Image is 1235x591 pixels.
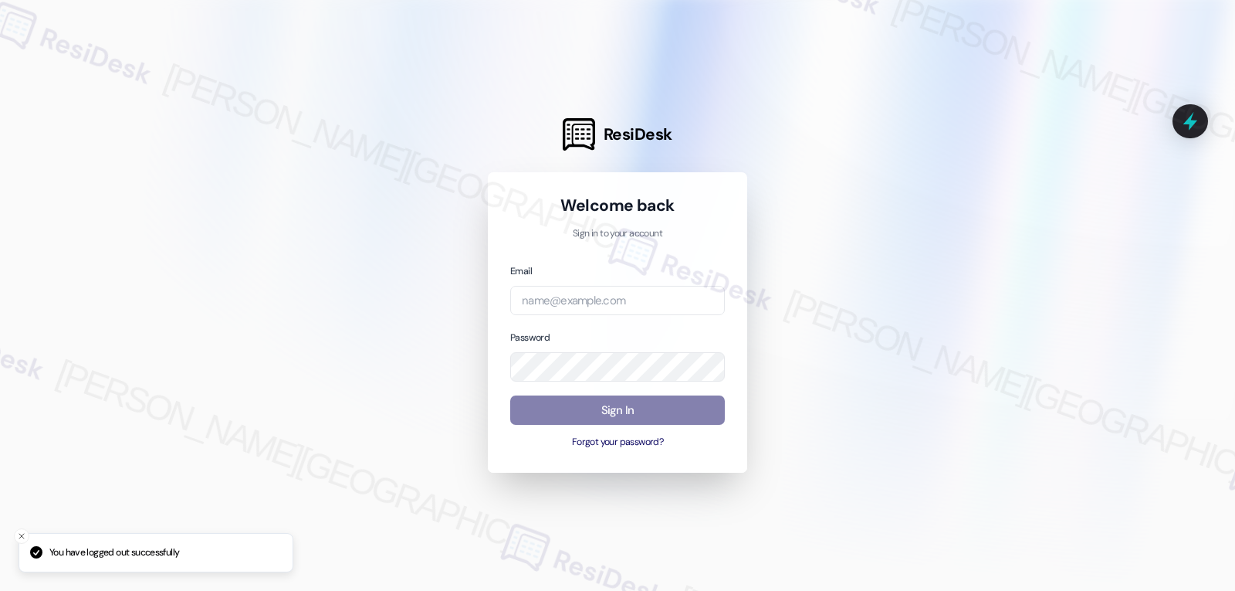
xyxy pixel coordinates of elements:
[563,118,595,151] img: ResiDesk Logo
[510,286,725,316] input: name@example.com
[510,227,725,241] p: Sign in to your account
[510,396,725,426] button: Sign In
[49,546,179,560] p: You have logged out successfully
[510,265,532,277] label: Email
[510,436,725,450] button: Forgot your password?
[14,528,29,544] button: Close toast
[510,331,550,344] label: Password
[510,195,725,216] h1: Welcome back
[604,124,672,145] span: ResiDesk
